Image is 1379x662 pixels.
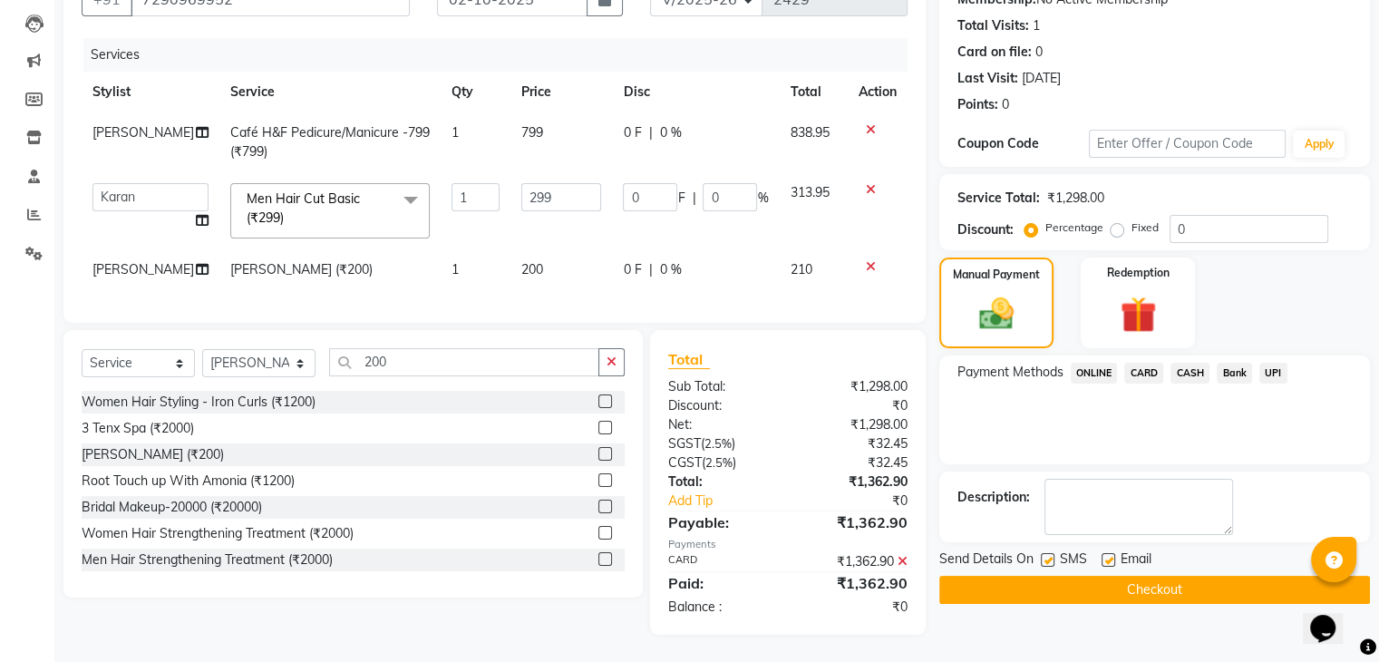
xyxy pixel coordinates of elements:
input: Enter Offer / Coupon Code [1089,130,1287,158]
button: Apply [1293,131,1345,158]
span: 838.95 [790,124,829,141]
th: Price [510,72,613,112]
span: 0 F [623,123,641,142]
th: Action [848,72,908,112]
span: Email [1121,550,1151,572]
div: 0 [1002,95,1009,114]
div: Services [83,38,921,72]
span: Payment Methods [957,363,1063,382]
label: Redemption [1107,265,1170,281]
th: Qty [441,72,510,112]
div: 1 [1033,16,1040,35]
th: Service [219,72,441,112]
iframe: chat widget [1303,589,1361,644]
div: Total: [655,472,788,492]
span: | [648,260,652,279]
div: ₹1,362.90 [788,472,921,492]
div: Card on file: [957,43,1032,62]
a: Add Tip [655,492,810,511]
th: Stylist [82,72,219,112]
div: Balance : [655,598,788,617]
div: Discount: [655,396,788,415]
span: SMS [1060,550,1087,572]
div: Points: [957,95,998,114]
span: 2.5% [705,455,733,470]
div: Payments [668,537,908,552]
span: | [648,123,652,142]
span: ONLINE [1071,363,1118,384]
input: Search or Scan [329,348,599,376]
span: [PERSON_NAME] (₹200) [230,261,373,277]
div: Bridal Makeup-20000 (₹20000) [82,498,262,517]
div: ₹1,362.90 [788,572,921,594]
div: ₹0 [810,492,920,511]
span: F [677,189,685,208]
img: _cash.svg [968,294,1025,334]
span: UPI [1259,363,1287,384]
span: 799 [521,124,543,141]
div: Women Hair Styling - Iron Curls (₹1200) [82,393,316,412]
span: CASH [1170,363,1209,384]
div: [PERSON_NAME] (₹200) [82,445,224,464]
div: Discount: [957,220,1014,239]
span: 2.5% [704,436,732,451]
span: CARD [1124,363,1163,384]
span: 1 [452,124,459,141]
div: ₹0 [788,598,921,617]
label: Percentage [1045,219,1103,236]
span: 0 % [659,123,681,142]
div: Coupon Code [957,134,1089,153]
div: ₹0 [788,396,921,415]
div: Description: [957,488,1030,507]
div: Service Total: [957,189,1040,208]
span: Café H&F Pedicure/Manicure -799 (₹799) [230,124,430,160]
div: Sub Total: [655,377,788,396]
div: ₹32.45 [788,434,921,453]
th: Total [779,72,847,112]
th: Disc [612,72,779,112]
div: ( ) [655,434,788,453]
span: SGST [668,435,701,452]
div: ₹1,298.00 [788,415,921,434]
span: 0 F [623,260,641,279]
span: 210 [790,261,811,277]
div: Paid: [655,572,788,594]
span: | [692,189,695,208]
div: ₹1,298.00 [1047,189,1104,208]
span: 313.95 [790,184,829,200]
span: 1 [452,261,459,277]
div: ₹1,362.90 [788,552,921,571]
div: [DATE] [1022,69,1061,88]
label: Manual Payment [953,267,1040,283]
span: Total [668,350,710,369]
span: Men Hair Cut Basic (₹299) [247,190,360,226]
div: Men Hair Strengthening Treatment (₹2000) [82,550,333,570]
span: Bank [1217,363,1252,384]
label: Fixed [1131,219,1159,236]
div: CARD [655,552,788,571]
div: 0 [1035,43,1043,62]
span: CGST [668,454,702,471]
span: Send Details On [939,550,1034,572]
div: 3 Tenx Spa (₹2000) [82,419,194,438]
div: Net: [655,415,788,434]
div: ₹1,298.00 [788,377,921,396]
div: Payable: [655,511,788,533]
div: ₹1,362.90 [788,511,921,533]
div: Last Visit: [957,69,1018,88]
span: 200 [521,261,543,277]
span: % [757,189,768,208]
img: _gift.svg [1109,292,1168,337]
button: Checkout [939,576,1370,604]
div: Women Hair Strengthening Treatment (₹2000) [82,524,354,543]
span: 0 % [659,260,681,279]
div: Root Touch up With Amonia (₹1200) [82,472,295,491]
span: [PERSON_NAME] [92,124,194,141]
span: [PERSON_NAME] [92,261,194,277]
div: ( ) [655,453,788,472]
div: ₹32.45 [788,453,921,472]
a: x [284,209,292,226]
div: Total Visits: [957,16,1029,35]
